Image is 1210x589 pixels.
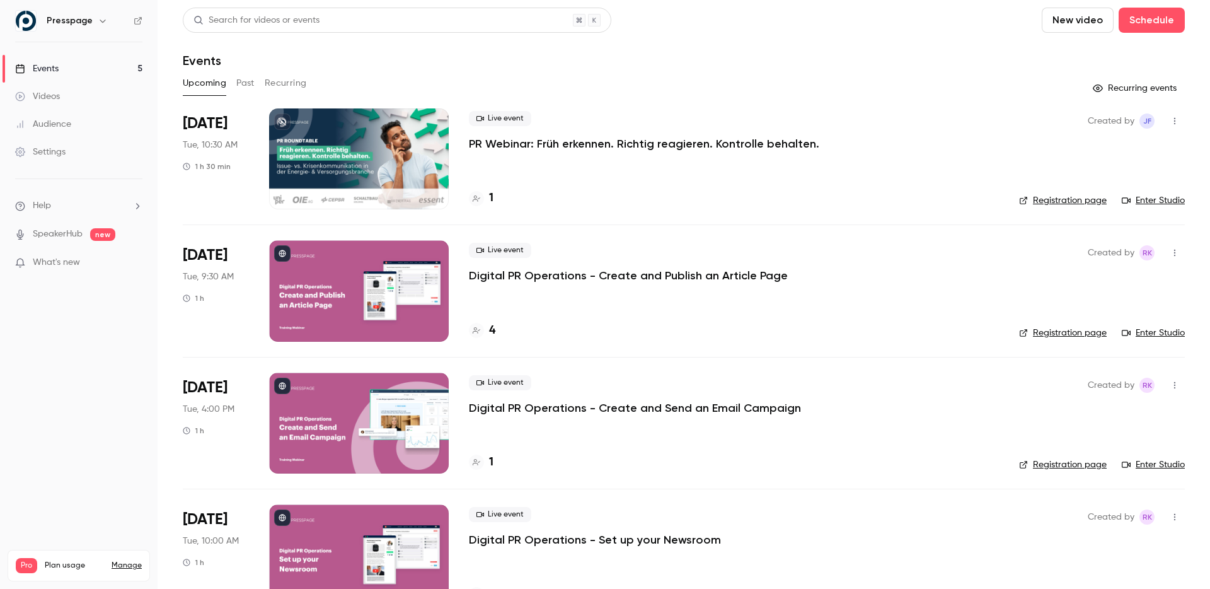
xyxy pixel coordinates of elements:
[469,400,801,416] a: Digital PR Operations - Create and Send an Email Campaign
[127,257,142,269] iframe: Noticeable Trigger
[183,403,234,416] span: Tue, 4:00 PM
[489,454,493,471] h4: 1
[1143,114,1151,129] span: JF
[183,245,228,265] span: [DATE]
[1019,458,1107,471] a: Registration page
[1143,510,1152,525] span: RK
[1139,245,1155,260] span: Robin Kleine
[1119,8,1185,33] button: Schedule
[469,532,721,547] a: Digital PR Operations - Set up your Newsroom
[1088,378,1134,393] span: Created by
[1143,378,1152,393] span: RK
[183,510,228,530] span: [DATE]
[183,139,238,151] span: Tue, 10:30 AM
[183,73,226,93] button: Upcoming
[1122,194,1185,207] a: Enter Studio
[183,535,239,547] span: Tue, 10:00 AM
[1139,114,1155,129] span: Jesse Finn-Brown
[193,14,320,27] div: Search for videos or events
[183,108,249,209] div: Sep 30 Tue, 10:30 AM (Europe/Berlin)
[469,454,493,471] a: 1
[469,243,531,258] span: Live event
[469,268,788,283] a: Digital PR Operations - Create and Publish an Article Page
[183,426,204,436] div: 1 h
[469,190,493,207] a: 1
[16,11,36,31] img: Presspage
[469,322,495,339] a: 4
[183,240,249,341] div: Nov 4 Tue, 9:30 AM (Europe/Amsterdam)
[1019,327,1107,339] a: Registration page
[15,199,142,213] li: help-dropdown-opener
[1143,245,1152,260] span: RK
[47,15,93,27] h6: Presspage
[1088,114,1134,129] span: Created by
[489,322,495,339] h4: 4
[33,256,80,269] span: What's new
[1139,510,1155,525] span: Robin Kleine
[15,118,71,131] div: Audience
[90,228,115,241] span: new
[1139,378,1155,393] span: Robin Kleine
[1088,245,1134,260] span: Created by
[112,561,142,571] a: Manage
[183,161,231,172] div: 1 h 30 min
[183,53,221,68] h1: Events
[236,73,255,93] button: Past
[1122,458,1185,471] a: Enter Studio
[265,73,307,93] button: Recurring
[469,136,819,151] a: PR Webinar: Früh erkennen. Richtig reagieren. Kontrolle behalten.
[183,373,249,474] div: Nov 18 Tue, 4:00 PM (Europe/Amsterdam)
[1088,510,1134,525] span: Created by
[469,111,531,126] span: Live event
[489,190,493,207] h4: 1
[1019,194,1107,207] a: Registration page
[1087,78,1185,98] button: Recurring events
[183,378,228,398] span: [DATE]
[183,557,204,568] div: 1 h
[469,375,531,390] span: Live event
[469,507,531,522] span: Live event
[1122,327,1185,339] a: Enter Studio
[183,293,204,303] div: 1 h
[15,62,59,75] div: Events
[15,146,66,158] div: Settings
[33,228,83,241] a: SpeakerHub
[1042,8,1114,33] button: New video
[45,561,104,571] span: Plan usage
[15,90,60,103] div: Videos
[33,199,51,213] span: Help
[16,558,37,573] span: Pro
[183,271,234,283] span: Tue, 9:30 AM
[183,114,228,134] span: [DATE]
